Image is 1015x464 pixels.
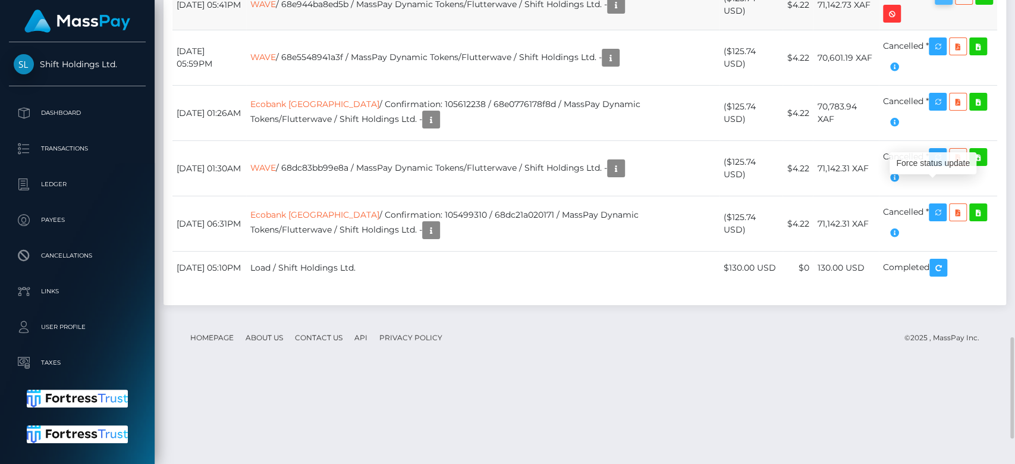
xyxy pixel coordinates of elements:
[719,252,783,284] td: $130.00 USD
[350,328,372,347] a: API
[250,52,276,62] a: WAVE
[783,30,813,86] td: $4.22
[9,241,146,271] a: Cancellations
[813,86,878,141] td: 70,783.94 XAF
[250,209,379,220] a: Ecobank [GEOGRAPHIC_DATA]
[783,141,813,196] td: $4.22
[879,86,997,141] td: Cancelled *
[879,30,997,86] td: Cancelled *
[27,390,128,407] img: Fortress Trust
[27,425,128,443] img: Fortress Trust
[783,196,813,252] td: $4.22
[719,30,783,86] td: ($125.74 USD)
[719,141,783,196] td: ($125.74 USD)
[24,10,130,33] img: MassPay Logo
[9,277,146,306] a: Links
[719,196,783,252] td: ($125.74 USD)
[783,86,813,141] td: $4.22
[14,283,141,300] p: Links
[9,205,146,235] a: Payees
[879,252,997,284] td: Completed
[879,141,997,196] td: Cancelled *
[172,196,246,252] td: [DATE] 06:31PM
[14,54,34,74] img: Shift Holdings Ltd.
[186,328,238,347] a: Homepage
[813,252,878,284] td: 130.00 USD
[14,354,141,372] p: Taxes
[246,86,719,141] td: / Confirmation: 105612238 / 68e0776178f8d / MassPay Dynamic Tokens/Flutterwave / Shift Holdings L...
[375,328,447,347] a: Privacy Policy
[9,98,146,128] a: Dashboard
[250,99,379,109] a: Ecobank [GEOGRAPHIC_DATA]
[14,318,141,336] p: User Profile
[14,104,141,122] p: Dashboard
[9,170,146,199] a: Ledger
[172,86,246,141] td: [DATE] 01:26AM
[246,30,719,86] td: / 68e5548941a3f / MassPay Dynamic Tokens/Flutterwave / Shift Holdings Ltd. -
[246,196,719,252] td: / Confirmation: 105499310 / 68dc21a020171 / MassPay Dynamic Tokens/Flutterwave / Shift Holdings L...
[813,141,878,196] td: 71,142.31 XAF
[246,141,719,196] td: / 68dc83bb99e8a / MassPay Dynamic Tokens/Flutterwave / Shift Holdings Ltd. -
[813,196,878,252] td: 71,142.31 XAF
[9,348,146,378] a: Taxes
[904,331,988,344] div: © 2025 , MassPay Inc.
[172,30,246,86] td: [DATE] 05:59PM
[172,252,246,284] td: [DATE] 05:10PM
[783,252,813,284] td: $0
[813,30,878,86] td: 70,601.19 XAF
[9,312,146,342] a: User Profile
[719,86,783,141] td: ($125.74 USD)
[879,196,997,252] td: Cancelled *
[241,328,288,347] a: About Us
[9,59,146,70] span: Shift Holdings Ltd.
[14,140,141,158] p: Transactions
[14,211,141,229] p: Payees
[890,152,976,174] div: Force status update
[290,328,347,347] a: Contact Us
[250,162,276,173] a: WAVE
[9,134,146,164] a: Transactions
[14,175,141,193] p: Ledger
[172,141,246,196] td: [DATE] 01:30AM
[246,252,719,284] td: Load / Shift Holdings Ltd.
[14,247,141,265] p: Cancellations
